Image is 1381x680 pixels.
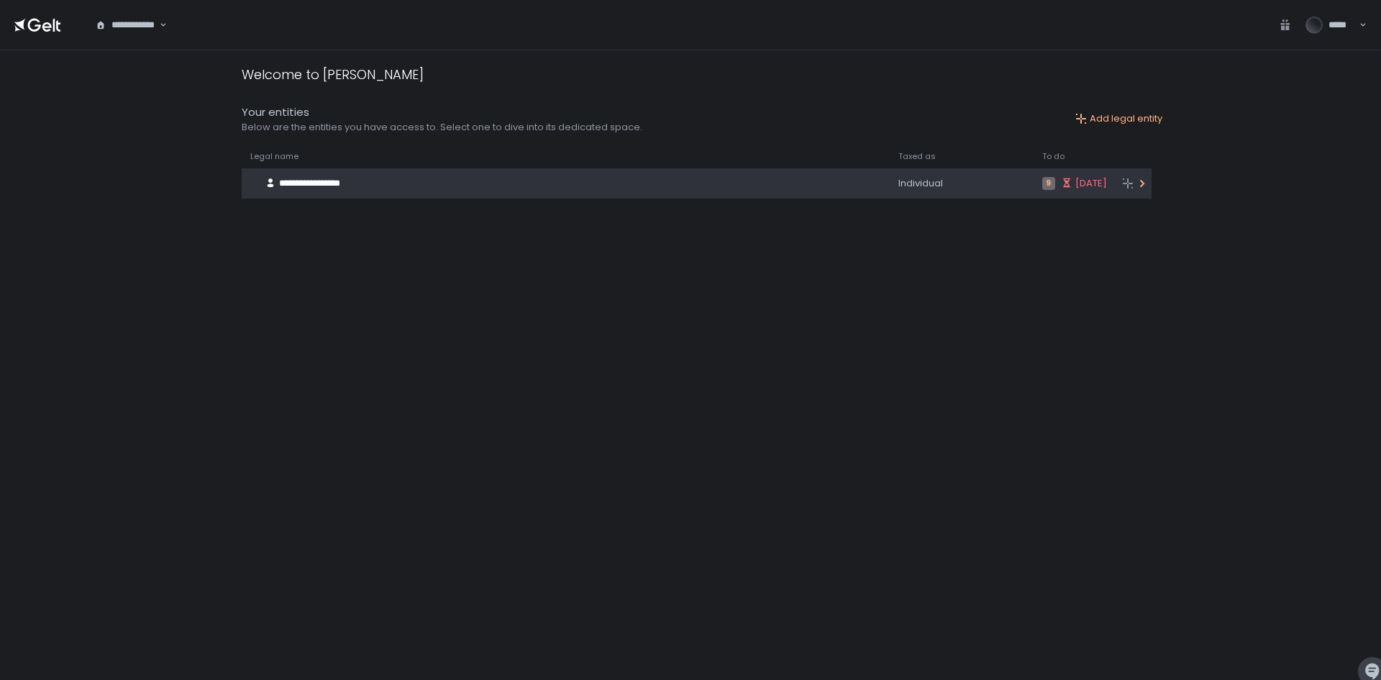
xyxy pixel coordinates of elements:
span: [DATE] [1075,177,1107,190]
span: Taxed as [898,151,936,162]
span: 9 [1042,177,1055,190]
div: Welcome to [PERSON_NAME] [242,65,424,84]
div: Search for option [86,10,167,40]
div: Your entities [242,104,642,121]
div: Individual [898,177,1025,190]
span: Legal name [250,151,298,162]
span: To do [1042,151,1065,162]
div: Below are the entities you have access to. Select one to dive into its dedicated space. [242,121,642,134]
button: Add legal entity [1075,112,1162,125]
